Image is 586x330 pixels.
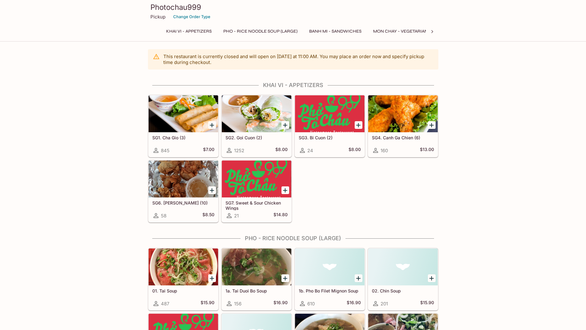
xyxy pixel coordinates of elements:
button: Mon Chay - Vegetarian Entrees [370,27,452,36]
button: Change Order Type [170,12,213,22]
h5: 1a. Tai Duoi Bo Soup [225,288,288,293]
a: SG1. Cha Gio (3)845$7.00 [148,95,218,157]
span: 487 [161,301,169,307]
button: Add SG6. Hoanh Thanh Chien (10) [208,186,216,194]
div: SG1. Cha Gio (3) [149,95,218,132]
a: 1b. Pho Bo Filet Mignon Soup610$16.90 [295,248,365,310]
span: 160 [381,148,388,153]
h4: Khai Vi - Appetizers [148,82,438,89]
h5: SG4. Canh Ga Chien (6) [372,135,434,140]
button: Add 1a. Tai Duoi Bo Soup [281,274,289,282]
span: 24 [307,148,313,153]
a: SG3. Bi Cuon (2)24$8.00 [295,95,365,157]
span: 58 [161,213,166,219]
h3: Photochau999 [150,2,436,12]
button: Khai Vi - Appetizers [163,27,215,36]
h5: 02. Chin Soup [372,288,434,293]
button: Add 01. Tai Soup [208,274,216,282]
div: SG4. Canh Ga Chien (6) [368,95,438,132]
p: Pickup [150,14,165,20]
h5: $8.00 [275,147,288,154]
h5: $15.90 [420,300,434,307]
div: SG3. Bi Cuon (2) [295,95,365,132]
h5: $16.90 [273,300,288,307]
h5: $13.00 [420,147,434,154]
a: SG4. Canh Ga Chien (6)160$13.00 [368,95,438,157]
a: 01. Tai Soup487$15.90 [148,248,218,310]
span: 610 [307,301,315,307]
button: Banh Mi - Sandwiches [306,27,365,36]
div: SG7. Sweet & Sour Chicken Wings [222,161,291,197]
button: Pho - Rice Noodle Soup (Large) [220,27,301,36]
h5: SG1. Cha Gio (3) [152,135,214,140]
span: 21 [234,213,239,219]
span: 156 [234,301,241,307]
h5: SG2. Goi Cuon (2) [225,135,288,140]
span: 1252 [234,148,244,153]
button: Add SG1. Cha Gio (3) [208,121,216,129]
div: 1a. Tai Duoi Bo Soup [222,248,291,285]
a: 1a. Tai Duoi Bo Soup156$16.90 [221,248,292,310]
h5: $8.50 [202,212,214,219]
h5: $8.00 [349,147,361,154]
h5: SG7. Sweet & Sour Chicken Wings [225,200,288,210]
h5: 01. Tai Soup [152,288,214,293]
a: SG2. Goi Cuon (2)1252$8.00 [221,95,292,157]
button: Add 02. Chin Soup [428,274,436,282]
a: 02. Chin Soup201$15.90 [368,248,438,310]
div: 02. Chin Soup [368,248,438,285]
h5: $7.00 [203,147,214,154]
h5: $15.90 [201,300,214,307]
h5: $16.90 [347,300,361,307]
button: Add SG7. Sweet & Sour Chicken Wings [281,186,289,194]
div: 01. Tai Soup [149,248,218,285]
h5: SG6. [PERSON_NAME] (10) [152,200,214,205]
p: This restaurant is currently closed and will open on [DATE] at 11:00 AM . You may place an order ... [163,54,433,65]
div: SG2. Goi Cuon (2) [222,95,291,132]
span: 201 [381,301,388,307]
button: Add SG3. Bi Cuon (2) [355,121,362,129]
a: SG6. [PERSON_NAME] (10)58$8.50 [148,160,218,222]
h5: SG3. Bi Cuon (2) [299,135,361,140]
button: Add 1b. Pho Bo Filet Mignon Soup [355,274,362,282]
a: SG7. Sweet & Sour Chicken Wings21$14.80 [221,160,292,222]
h4: Pho - Rice Noodle Soup (Large) [148,235,438,242]
h5: 1b. Pho Bo Filet Mignon Soup [299,288,361,293]
button: Add SG4. Canh Ga Chien (6) [428,121,436,129]
div: SG6. Hoanh Thanh Chien (10) [149,161,218,197]
div: 1b. Pho Bo Filet Mignon Soup [295,248,365,285]
button: Add SG2. Goi Cuon (2) [281,121,289,129]
h5: $14.80 [273,212,288,219]
span: 845 [161,148,169,153]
